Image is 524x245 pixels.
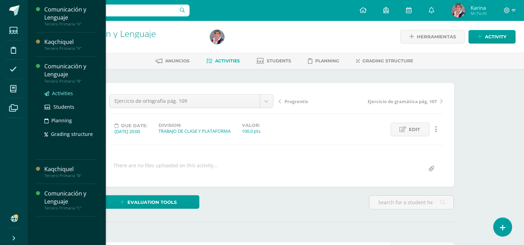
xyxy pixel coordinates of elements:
[206,55,240,67] a: Activities
[44,62,97,78] div: Comunicación y Lenguaje
[44,6,97,22] div: Comunicación y Lenguaje
[44,190,97,210] a: Comunicación y LenguajeTercero Primaria "C"
[468,30,516,44] a: Activity
[417,30,456,43] span: Herramientas
[279,98,361,105] a: Progrentis
[257,55,291,67] a: Students
[51,131,93,137] span: Grading structure
[53,104,74,110] span: Students
[44,103,97,111] a: Students
[156,55,190,67] a: Anuncios
[44,165,97,178] a: KaqchiquelTercero Primaria "B"
[471,10,487,16] span: Mi Perfil
[44,165,97,173] div: Kaqchiquel
[54,29,202,38] h1: Comunicación y Lenguaje
[44,38,97,51] a: KaqchiquelTercero Primaria "A"
[471,4,487,11] span: Karina
[451,3,465,17] img: de0b392ea95cf163f11ecc40b2d2a7f9.png
[44,173,97,178] div: Tercero Primaria "B"
[267,58,291,63] span: Students
[400,30,465,44] a: Herramientas
[115,94,254,108] span: Ejercicio de ortografía pág. 109
[165,58,190,63] span: Anuncios
[128,196,177,209] span: Evaluation tools
[121,123,148,128] span: Due date:
[159,128,231,134] div: TRABAJO DE CLASE Y PLATAFORMA
[54,38,202,45] div: Tercero Primaria 'A'
[44,22,97,26] div: Tercero Primaria "A"
[98,195,199,209] a: Evaluation tools
[409,123,420,136] span: Edit
[44,79,97,84] div: Tercero Primaria "B"
[44,206,97,210] div: Tercero Primaria "C"
[210,30,224,44] img: de0b392ea95cf163f11ecc40b2d2a7f9.png
[44,38,97,46] div: Kaqchiquel
[285,98,308,105] span: Progrentis
[32,5,190,16] input: Search a user…
[369,196,453,209] input: Search for a student here…
[242,128,261,134] div: 100.0 pts
[368,98,437,105] span: Ejercicio de gramática pág. 107
[308,55,339,67] a: Planning
[115,128,148,135] div: [DATE] 20:00
[110,94,273,108] a: Ejercicio de ortografía pág. 109
[242,123,261,128] label: Valor:
[159,123,231,128] label: Division:
[44,190,97,206] div: Comunicación y Lenguaje
[361,98,443,105] a: Ejercicio de gramática pág. 107
[52,90,73,97] span: Activities
[44,6,97,26] a: Comunicación y LenguajeTercero Primaria "A"
[44,62,97,83] a: Comunicación y LenguajeTercero Primaria "B"
[114,162,217,176] div: There are no files uploaded on this activity…
[215,58,240,63] span: Activities
[44,130,97,138] a: Grading structure
[356,55,413,67] a: Grading structure
[44,89,97,97] a: Activities
[485,30,507,43] span: Activity
[362,58,413,63] span: Grading structure
[44,46,97,51] div: Tercero Primaria "A"
[51,117,72,124] span: Planning
[315,58,339,63] span: Planning
[44,116,97,124] a: Planning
